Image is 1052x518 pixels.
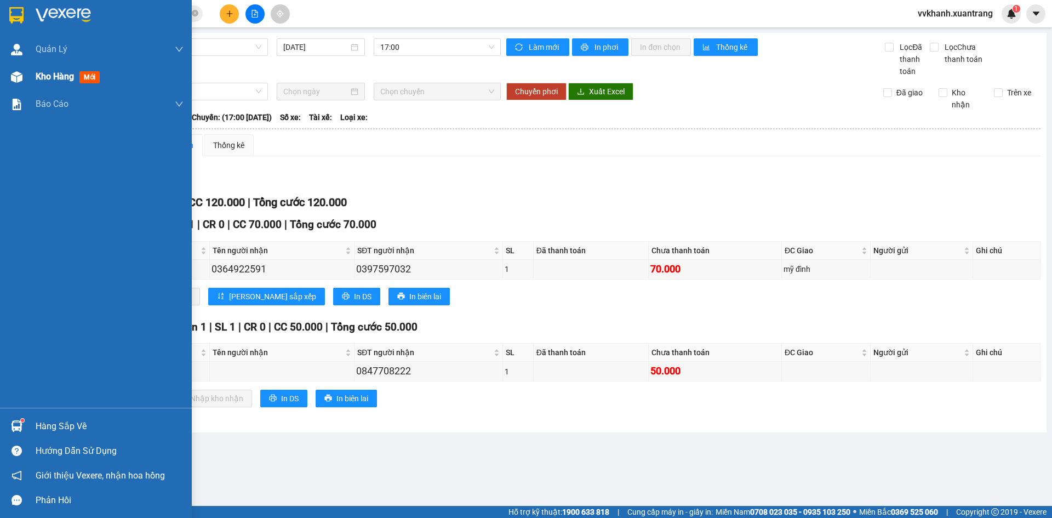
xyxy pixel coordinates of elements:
[594,41,620,53] span: In phơi
[380,83,494,100] span: Chọn chuyến
[209,321,212,333] span: |
[11,420,22,432] img: warehouse-icon
[36,42,67,56] span: Quản Lý
[36,71,74,82] span: Kho hàng
[11,99,22,110] img: solution-icon
[853,510,856,514] span: ⚪️
[991,508,999,516] span: copyright
[649,344,782,362] th: Chưa thanh toán
[694,38,758,56] button: bar-chartThống kê
[649,242,782,260] th: Chưa thanh toán
[333,288,380,305] button: printerIn DS
[356,363,500,379] div: 0847708222
[380,39,494,55] span: 17:00
[336,392,368,405] span: In biên lai
[169,390,252,407] button: downloadNhập kho nhận
[909,7,1002,20] span: vvkhanh.xuantrang
[325,321,328,333] span: |
[859,506,938,518] span: Miền Bắc
[175,100,184,109] span: down
[213,346,343,358] span: Tên người nhận
[508,506,609,518] span: Hỗ trợ kỹ thuật:
[283,86,348,98] input: Chọn ngày
[229,291,316,303] span: [PERSON_NAME] sắp xếp
[650,363,780,379] div: 50.000
[1026,4,1045,24] button: caret-down
[11,71,22,83] img: warehouse-icon
[589,86,625,98] span: Xuất Excel
[940,41,997,65] span: Lọc Chưa thanh toán
[238,321,241,333] span: |
[211,261,352,277] div: 0364922591
[9,7,24,24] img: logo-vxr
[271,4,290,24] button: aim
[309,111,332,123] span: Tài xế:
[534,344,649,362] th: Đã thanh toán
[892,87,927,99] span: Đã giao
[627,506,713,518] span: Cung cấp máy in - giấy in:
[631,38,691,56] button: In đơn chọn
[12,495,22,505] span: message
[572,38,628,56] button: printerIn phơi
[716,506,850,518] span: Miền Nam
[248,196,250,209] span: |
[357,244,491,257] span: SĐT người nhận
[618,506,619,518] span: |
[873,244,962,257] span: Người gửi
[203,218,225,231] span: CR 0
[355,362,502,381] td: 0847708222
[1014,5,1018,13] span: 1
[260,390,307,407] button: printerIn DS
[505,366,531,378] div: 1
[409,291,441,303] span: In biên lai
[577,88,585,96] span: download
[245,4,265,24] button: file-add
[253,196,347,209] span: Tổng cước 120.000
[750,508,850,516] strong: 0708 023 035 - 0935 103 250
[702,43,712,52] span: bar-chart
[397,292,405,301] span: printer
[506,83,567,100] button: Chuyển phơi
[891,508,938,516] strong: 0369 525 060
[79,71,100,83] span: mới
[290,218,376,231] span: Tổng cước 70.000
[276,10,284,18] span: aim
[220,4,239,24] button: plus
[197,218,200,231] span: |
[973,242,1040,260] th: Ghi chú
[785,346,859,358] span: ĐC Giao
[283,41,348,53] input: 14/09/2025
[581,43,590,52] span: printer
[280,111,301,123] span: Số xe:
[716,41,749,53] span: Thống kê
[192,9,198,19] span: close-circle
[210,260,355,279] td: 0364922591
[355,260,502,279] td: 0397597032
[946,506,948,518] span: |
[269,394,277,403] span: printer
[178,321,207,333] span: Đơn 1
[568,83,633,100] button: downloadXuất Excel
[36,443,184,459] div: Hướng dẫn sử dụng
[36,492,184,509] div: Phản hồi
[251,10,259,18] span: file-add
[505,263,531,275] div: 1
[947,87,986,111] span: Kho nhận
[785,244,859,257] span: ĐC Giao
[342,292,350,301] span: printer
[36,469,165,482] span: Giới thiệu Vexere, nhận hoa hồng
[331,321,418,333] span: Tổng cước 50.000
[562,508,609,516] strong: 1900 633 818
[188,196,245,209] span: CC 120.000
[12,446,22,456] span: question-circle
[268,321,271,333] span: |
[1007,9,1016,19] img: icon-new-feature
[36,418,184,435] div: Hàng sắp về
[503,242,534,260] th: SL
[534,242,649,260] th: Đã thanh toán
[213,139,244,151] div: Thống kê
[388,288,450,305] button: printerIn biên lai
[529,41,561,53] span: Làm mới
[192,10,198,16] span: close-circle
[175,45,184,54] span: down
